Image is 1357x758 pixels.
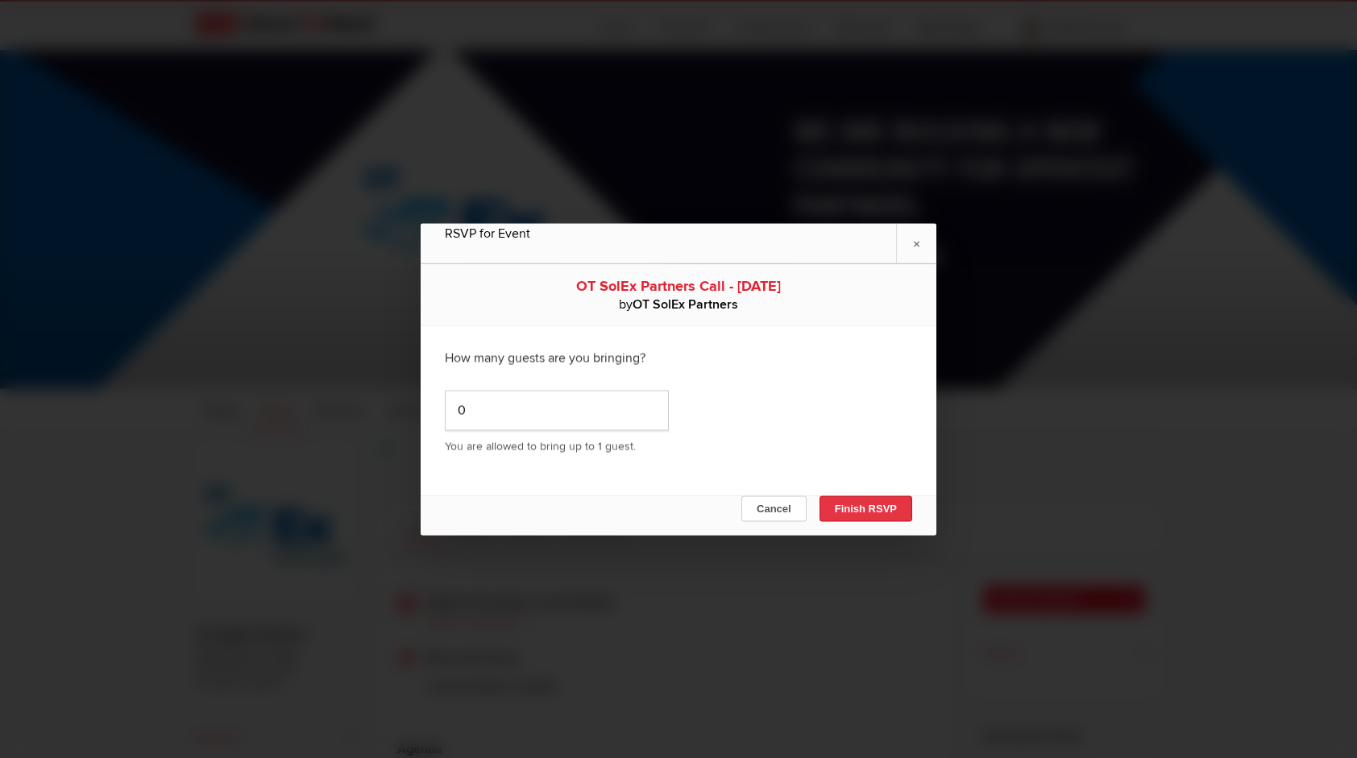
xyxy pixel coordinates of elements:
button: Finish RSVP [820,495,912,521]
button: Cancel [741,495,807,521]
b: OT SolEx Partners [633,296,738,312]
div: RSVP for Event [445,223,912,242]
div: OT SolEx Partners Call - [DATE] [445,275,912,295]
p: You are allowed to bring up to 1 guest. [445,438,912,454]
div: How many guests are you bringing? [445,338,912,378]
a: × [896,223,936,263]
div: by [445,295,912,313]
